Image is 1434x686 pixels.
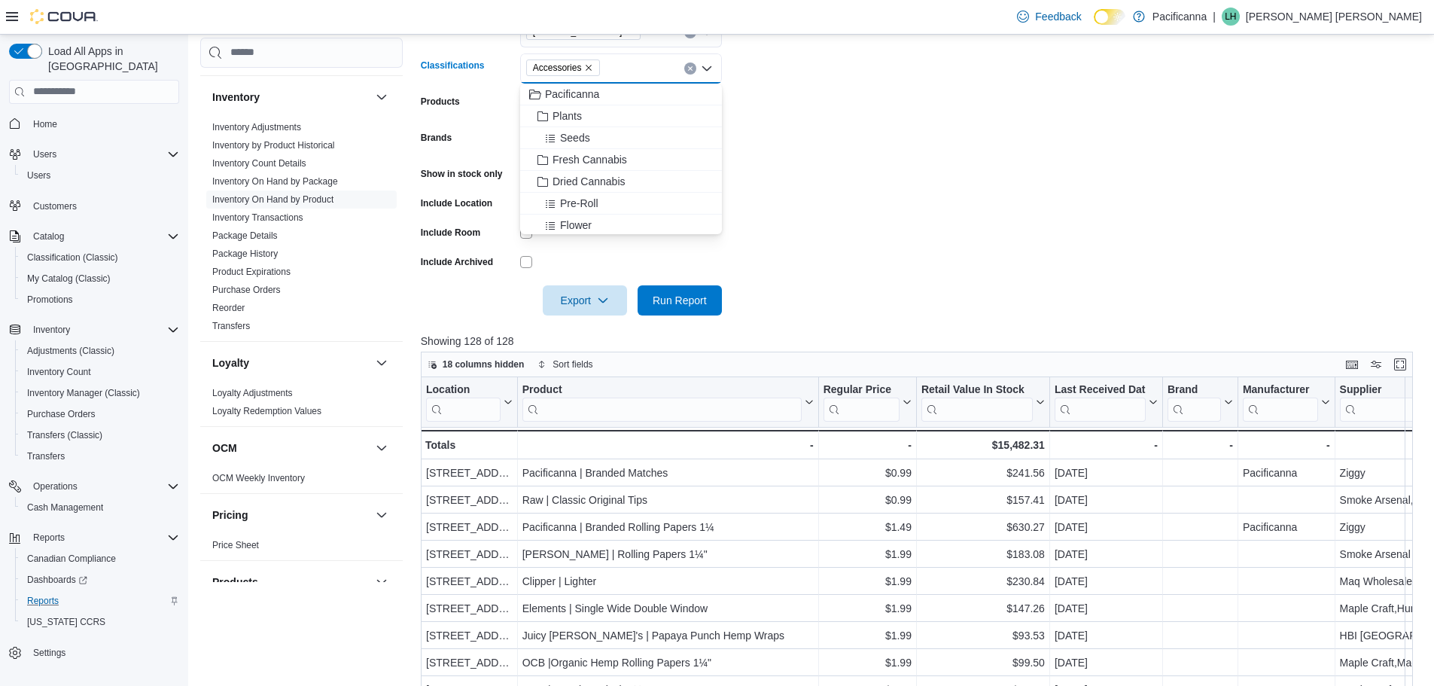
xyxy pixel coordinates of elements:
[373,88,391,106] button: Inventory
[1055,436,1158,454] div: -
[823,491,911,509] div: $0.99
[212,90,260,105] h3: Inventory
[212,472,305,484] span: OCM Weekly Inventory
[1246,8,1422,26] p: [PERSON_NAME] [PERSON_NAME]
[1055,491,1158,509] div: [DATE]
[373,506,391,524] button: Pricing
[522,383,801,421] div: Product
[921,599,1045,617] div: $147.26
[422,355,531,373] button: 18 columns hidden
[21,550,122,568] a: Canadian Compliance
[21,384,146,402] a: Inventory Manager (Classic)
[520,215,722,236] button: Flower
[552,285,618,316] span: Export
[27,115,63,133] a: Home
[15,361,185,383] button: Inventory Count
[212,355,370,370] button: Loyalty
[27,321,76,339] button: Inventory
[921,383,1033,421] div: Retail Value In Stock
[21,342,120,360] a: Adjustments (Classic)
[1011,2,1087,32] a: Feedback
[426,383,513,421] button: Location
[27,429,102,441] span: Transfers (Classic)
[526,59,601,76] span: Accessories
[21,571,93,589] a: Dashboards
[212,157,306,169] span: Inventory Count Details
[27,252,118,264] span: Classification (Classic)
[200,536,403,560] div: Pricing
[823,383,899,397] div: Regular Price
[1243,518,1330,536] div: Pacificanna
[15,404,185,425] button: Purchase Orders
[522,436,813,454] div: -
[27,643,179,662] span: Settings
[33,647,65,659] span: Settings
[33,532,65,544] span: Reports
[1168,383,1221,421] div: Brand
[27,529,71,547] button: Reports
[21,613,111,631] a: [US_STATE] CCRS
[1243,383,1318,421] div: Manufacturer
[21,498,109,517] a: Cash Management
[27,197,179,215] span: Customers
[212,320,250,332] span: Transfers
[21,248,124,267] a: Classification (Classic)
[1243,436,1330,454] div: -
[373,439,391,457] button: OCM
[33,230,64,242] span: Catalog
[212,406,321,416] a: Loyalty Redemption Values
[27,574,87,586] span: Dashboards
[520,127,722,149] button: Seeds
[553,358,592,370] span: Sort fields
[921,436,1045,454] div: $15,482.31
[21,592,179,610] span: Reports
[426,491,513,509] div: [STREET_ADDRESS]
[421,256,493,268] label: Include Archived
[33,118,57,130] span: Home
[522,572,813,590] div: Clipper | Lighter
[823,599,911,617] div: $1.99
[1343,355,1361,373] button: Keyboard shortcuts
[3,226,185,247] button: Catalog
[212,441,370,456] button: OCM
[15,247,185,268] button: Classification (Classic)
[212,194,333,206] span: Inventory On Hand by Product
[653,293,707,308] span: Run Report
[522,491,813,509] div: Raw | Classic Original Tips
[522,627,813,645] div: Juicy [PERSON_NAME]'s | Papaya Punch Hemp Wraps
[520,84,722,105] button: Pacificanna
[212,230,278,242] span: Package Details
[212,355,249,370] h3: Loyalty
[520,193,722,215] button: Pre-Roll
[21,166,179,184] span: Users
[3,476,185,497] button: Operations
[426,464,513,482] div: [STREET_ADDRESS]
[212,140,335,151] a: Inventory by Product Historical
[553,108,582,123] span: Plants
[1035,9,1081,24] span: Feedback
[421,96,460,108] label: Products
[27,366,91,378] span: Inventory Count
[421,227,480,239] label: Include Room
[27,145,179,163] span: Users
[1367,355,1385,373] button: Display options
[1055,545,1158,563] div: [DATE]
[15,425,185,446] button: Transfers (Classic)
[1391,355,1409,373] button: Enter fullscreen
[21,363,179,381] span: Inventory Count
[15,446,185,467] button: Transfers
[426,545,513,563] div: [STREET_ADDRESS]
[823,436,911,454] div: -
[212,321,250,331] a: Transfers
[3,144,185,165] button: Users
[33,480,78,492] span: Operations
[421,197,492,209] label: Include Location
[921,572,1045,590] div: $230.84
[21,447,179,465] span: Transfers
[823,545,911,563] div: $1.99
[921,654,1045,672] div: $99.50
[27,477,179,495] span: Operations
[373,354,391,372] button: Loyalty
[522,383,813,421] button: Product
[21,363,97,381] a: Inventory Count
